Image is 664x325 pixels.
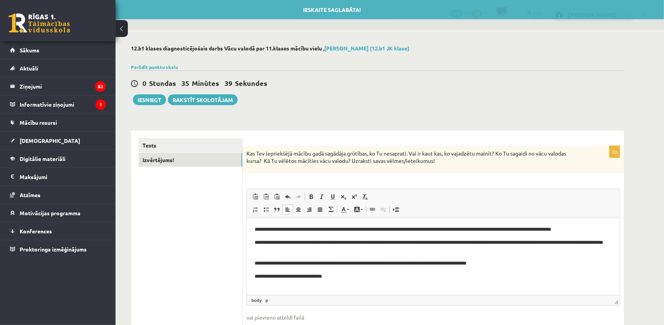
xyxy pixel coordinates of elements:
a: Paste from Word [272,192,282,202]
a: Bold (Ctrl+B) [306,192,317,202]
legend: Ziņojumi [20,77,106,95]
a: Justify [315,204,325,214]
h2: 12.b1 klases diagnosticējošais darbs Vācu valodā par 11.klases mācību vielu , [131,45,624,52]
span: Resize [614,300,618,304]
span: 0 [143,79,146,87]
a: Rīgas 1. Tālmācības vidusskola [8,13,70,33]
a: Unlink [378,204,389,214]
span: Proktoringa izmēģinājums [20,246,87,253]
a: [PERSON_NAME] (12.b1 JK klase) [324,45,409,52]
a: Aktuāli [10,59,106,77]
p: Kas Tev iepriekšējā mācību gadā sagādāja grūtības, ko Tu nesaprati. Vai ir kaut kas, ko vajadzētu... [246,150,582,165]
a: Izvērtējums! [139,153,242,167]
span: Konferences [20,228,52,235]
a: Konferences [10,222,106,240]
a: Rakstīt skolotājam [168,94,238,105]
button: Iesniegt [133,94,166,105]
span: Minūtes [192,79,219,87]
a: Insert/Remove Bulleted List [261,204,272,214]
a: Center [293,204,304,214]
legend: Informatīvie ziņojumi [20,95,106,113]
a: [DEMOGRAPHIC_DATA] [10,132,106,149]
a: Background Color [352,204,365,214]
span: 39 [225,79,232,87]
i: 52 [95,81,106,92]
a: Tests [139,138,242,152]
a: Paste as plain text (Ctrl+Shift+V) [261,192,272,202]
a: Undo (Ctrl+Z) [282,192,293,202]
span: [DEMOGRAPHIC_DATA] [20,137,80,144]
span: Stundas [149,79,176,87]
a: Insert Page Break for Printing [391,204,401,214]
p: 0p [609,146,620,158]
span: vai pievieno atbildi failā [246,313,620,322]
a: Align Right [304,204,315,214]
a: Proktoringa izmēģinājums [10,240,106,258]
span: 35 [181,79,189,87]
a: Underline (Ctrl+U) [327,192,338,202]
a: Math [325,204,336,214]
a: Sākums [10,41,106,59]
a: Block Quote [272,204,282,214]
a: Informatīvie ziņojumi1 [10,95,106,113]
a: Subscript [338,192,349,202]
a: Motivācijas programma [10,204,106,222]
a: Maksājumi [10,168,106,186]
span: Atzīmes [20,191,40,198]
i: 1 [96,99,106,110]
a: Italic (Ctrl+I) [317,192,327,202]
a: Text Color [338,204,352,214]
a: body element [250,297,263,304]
a: Ziņojumi52 [10,77,106,95]
a: Link (Ctrl+K) [367,204,378,214]
a: Redo (Ctrl+Y) [293,192,304,202]
a: Insert/Remove Numbered List [250,204,261,214]
span: Aktuāli [20,65,38,72]
a: p element [264,297,270,304]
span: Motivācijas programma [20,209,80,216]
a: Digitālie materiāli [10,150,106,168]
a: Superscript [349,192,360,202]
span: Digitālie materiāli [20,155,65,162]
legend: Maksājumi [20,168,106,186]
span: Mācību resursi [20,119,57,126]
a: Paste (Ctrl+V) [250,192,261,202]
a: Atzīmes [10,186,106,204]
iframe: Editor, wiswyg-editor-user-answer-47433868316360 [247,218,620,295]
a: Mācību resursi [10,114,106,131]
span: Sākums [20,47,39,54]
a: Align Left [282,204,293,214]
a: Parādīt punktu skalu [131,64,178,70]
span: Sekundes [235,79,267,87]
a: Remove Format [360,192,371,202]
